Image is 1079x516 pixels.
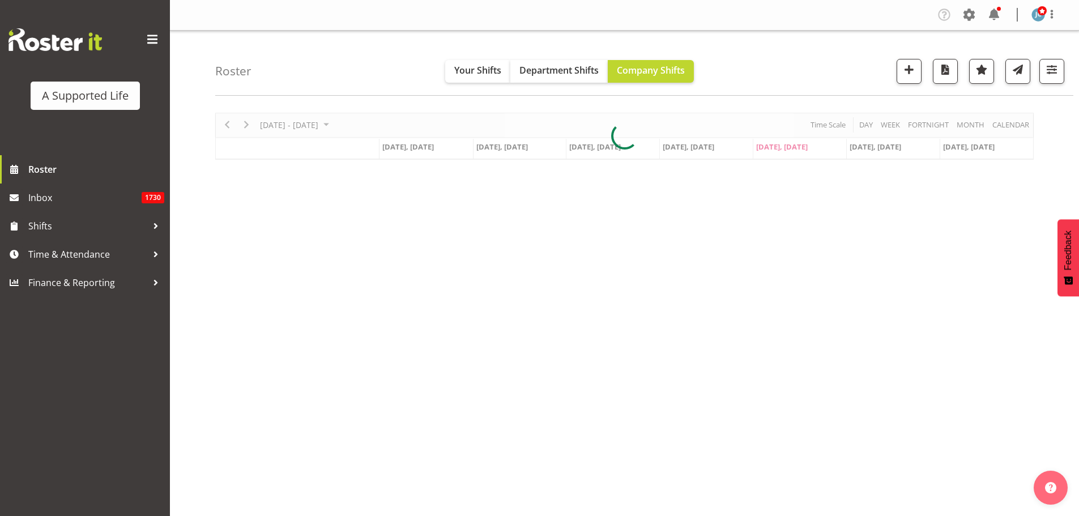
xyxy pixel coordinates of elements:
[933,59,958,84] button: Download a PDF of the roster according to the set date range.
[1045,482,1056,493] img: help-xxl-2.png
[454,64,501,76] span: Your Shifts
[608,60,694,83] button: Company Shifts
[519,64,599,76] span: Department Shifts
[28,246,147,263] span: Time & Attendance
[42,87,129,104] div: A Supported Life
[1063,231,1073,270] span: Feedback
[28,218,147,234] span: Shifts
[969,59,994,84] button: Highlight an important date within the roster.
[28,274,147,291] span: Finance & Reporting
[142,192,164,203] span: 1730
[28,161,164,178] span: Roster
[1005,59,1030,84] button: Send a list of all shifts for the selected filtered period to all rostered employees.
[8,28,102,51] img: Rosterit website logo
[510,60,608,83] button: Department Shifts
[1031,8,1045,22] img: jess-clark3304.jpg
[28,189,142,206] span: Inbox
[617,64,685,76] span: Company Shifts
[1039,59,1064,84] button: Filter Shifts
[445,60,510,83] button: Your Shifts
[215,65,251,78] h4: Roster
[1057,219,1079,296] button: Feedback - Show survey
[897,59,922,84] button: Add a new shift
